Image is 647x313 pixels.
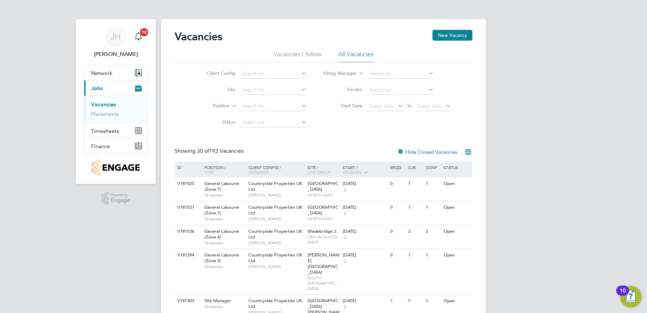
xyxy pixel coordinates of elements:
[111,192,130,198] span: Powered by
[197,148,209,154] span: 30 of
[196,86,235,92] label: Site
[92,159,139,176] img: countryside-properties-logo-retina.png
[204,252,240,264] span: General Labourer (Zone 5)
[204,304,245,309] span: Temporary
[343,252,387,258] div: [DATE]
[367,69,434,79] input: Search for...
[84,81,147,96] button: Jobs
[338,50,374,62] li: All Vacancies
[442,201,471,214] div: Open
[204,169,214,175] span: Type
[204,204,240,216] span: General Labourer (Zone 7)
[204,264,245,269] span: Temporary
[176,178,199,190] div: V181525
[91,101,116,108] a: Vacancies
[84,50,148,58] span: Joshua Hodgkins
[248,169,268,175] span: Manager
[196,70,235,76] label: Client Config
[308,252,339,275] span: [PERSON_NAME][GEOGRAPHIC_DATA]
[308,192,340,198] span: NORTH-EAST
[84,26,148,58] a: JH[PERSON_NAME]
[323,86,362,92] label: Vendor
[176,162,199,173] div: ID
[406,249,424,262] div: 1
[397,149,458,155] label: Hide Closed Vacancies
[308,204,338,216] span: [GEOGRAPHIC_DATA]
[248,252,302,264] span: Countryside Properties UK Ltd
[204,298,231,304] span: Site Manager
[248,181,302,192] span: Countryside Properties UK Ltd
[76,19,156,184] nav: Main navigation
[273,50,321,62] li: Vacancies I follow
[406,178,424,190] div: 1
[406,201,424,214] div: 1
[91,143,110,149] span: Finance
[424,249,442,262] div: 1
[84,96,147,123] div: Jobs
[620,286,642,308] button: Open Resource Center, 10 new notifications
[388,249,406,262] div: 0
[176,201,199,214] div: V181527
[442,178,471,190] div: Open
[84,123,147,138] button: Timesheets
[343,258,347,264] span: 2
[406,225,424,238] div: 2
[248,264,304,269] span: [PERSON_NAME]
[424,201,442,214] div: 1
[204,216,245,222] span: Temporary
[406,162,424,173] div: Sub
[248,192,304,198] span: [PERSON_NAME]
[248,240,304,246] span: [PERSON_NAME]
[343,210,347,216] span: 2
[343,169,362,175] span: Vendors
[388,295,406,307] div: 1
[199,162,247,178] div: Position /
[442,249,471,262] div: Open
[132,26,145,47] a: 12
[176,295,199,307] div: V181303
[140,28,148,36] span: 12
[306,162,341,178] div: Site /
[323,103,362,109] label: Start Date
[406,295,424,307] div: 0
[204,240,245,246] span: Temporary
[308,181,338,192] span: [GEOGRAPHIC_DATA]
[343,304,347,310] span: 2
[442,295,471,307] div: Open
[240,118,307,127] input: Select one
[176,249,199,262] div: V181294
[424,225,442,238] div: 2
[424,295,442,307] div: 0
[204,228,240,240] span: General Labourer (Zone 4)
[388,178,406,190] div: 0
[341,162,388,179] div: Start /
[91,70,112,76] span: Network
[417,103,442,109] span: Select date
[91,128,119,134] span: Timesheets
[308,275,340,291] span: SOUTH-[GEOGRAPHIC_DATA]
[442,225,471,238] div: Open
[204,192,245,198] span: Temporary
[248,204,302,216] span: Countryside Properties UK Ltd
[84,139,147,153] button: Finance
[91,111,119,117] a: Placements
[318,70,357,77] label: Hiring Manager
[343,234,347,240] span: 2
[102,192,130,205] a: Powered byEngage
[240,69,307,79] input: Search for...
[388,162,406,173] div: Reqd
[343,205,387,210] div: [DATE]
[248,228,302,240] span: Countryside Properties UK Ltd
[111,32,121,41] span: JH
[175,148,245,155] div: Showing
[175,30,222,43] h2: Vacancies
[176,225,199,238] div: V181536
[197,148,244,154] span: 192 Vacancies
[620,291,626,299] div: 10
[247,162,306,178] div: Client Config /
[343,187,347,192] span: 2
[424,178,442,190] div: 1
[91,85,103,91] span: Jobs
[191,103,229,109] label: Position
[388,201,406,214] div: 0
